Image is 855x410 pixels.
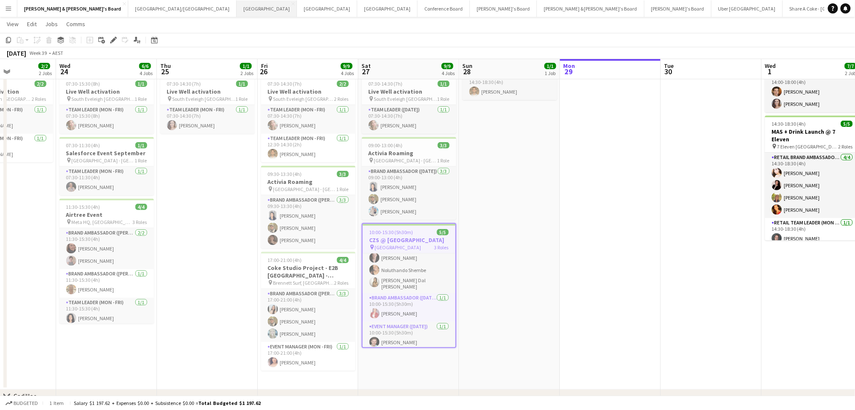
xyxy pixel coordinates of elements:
[133,219,147,225] span: 3 Roles
[361,67,371,76] span: 27
[66,81,100,87] span: 07:30-15:30 (8h)
[442,63,453,69] span: 9/9
[72,157,135,164] span: [GEOGRAPHIC_DATA] - [GEOGRAPHIC_DATA]
[159,67,171,76] span: 25
[59,76,154,134] app-job-card: 07:30-15:30 (8h)1/1Live Well activation South Eveleigh [GEOGRAPHIC_DATA]1 RoleTeam Leader (Mon - ...
[160,62,171,70] span: Thu
[4,399,39,408] button: Budgeted
[341,63,353,69] span: 9/9
[772,121,806,127] span: 14:30-18:30 (4h)
[268,81,302,87] span: 07:30-14:30 (7h)
[42,19,61,30] a: Jobs
[418,0,470,17] button: Conference Board
[374,96,437,102] span: South Eveleigh [GEOGRAPHIC_DATA]
[173,96,236,102] span: South Eveleigh [GEOGRAPHIC_DATA]
[7,20,19,28] span: View
[362,167,456,220] app-card-role: Brand Ambassador ([DATE])3/309:00-13:00 (4h)[PERSON_NAME][PERSON_NAME][PERSON_NAME]
[261,289,356,342] app-card-role: Brand Ambassador ([PERSON_NAME])3/317:00-21:00 (4h)[PERSON_NAME][PERSON_NAME][PERSON_NAME]
[334,280,349,286] span: 2 Roles
[27,20,37,28] span: Edit
[28,50,49,56] span: Week 39
[63,19,89,30] a: Comms
[160,76,255,134] app-job-card: 07:30-14:30 (7h)1/1Live Well activation South Eveleigh [GEOGRAPHIC_DATA]1 RoleTeam Leader (Mon - ...
[374,157,437,164] span: [GEOGRAPHIC_DATA] - [GEOGRAPHIC_DATA]
[434,244,449,251] span: 3 Roles
[765,62,776,70] span: Wed
[46,400,67,406] span: 1 item
[841,121,853,127] span: 5/5
[362,105,456,134] app-card-role: Team Leader ([DATE])1/107:30-14:30 (7h)[PERSON_NAME]
[341,70,354,76] div: 4 Jobs
[135,142,147,148] span: 1/1
[261,264,356,279] h3: Coke Studio Project - E2B [GEOGRAPHIC_DATA] - [GEOGRAPHIC_DATA]
[59,105,154,134] app-card-role: Team Leader (Mon - Fri)1/107:30-15:30 (8h)[PERSON_NAME]
[140,70,153,76] div: 4 Jobs
[66,20,85,28] span: Comms
[337,186,349,192] span: 1 Role
[17,0,128,17] button: [PERSON_NAME] & [PERSON_NAME]'s Board
[72,219,133,225] span: Meta HQ, [GEOGRAPHIC_DATA]
[167,81,201,87] span: 07:30-14:30 (7h)
[236,96,248,102] span: 1 Role
[260,67,268,76] span: 26
[437,229,449,235] span: 5/5
[362,137,456,220] app-job-card: 09:00-13:00 (4h)3/3Activia Roaming [GEOGRAPHIC_DATA] - [GEOGRAPHIC_DATA]1 RoleBrand Ambassador ([...
[261,105,356,134] app-card-role: Team Leader (Mon - Fri)1/107:30-14:30 (7h)[PERSON_NAME]
[664,62,674,70] span: Tue
[240,70,254,76] div: 2 Jobs
[135,81,147,87] span: 1/1
[461,67,473,76] span: 28
[261,134,356,162] app-card-role: Team Leader (Mon - Fri)1/112:30-14:30 (2h)[PERSON_NAME]
[261,166,356,248] app-job-card: 09:30-13:30 (4h)3/3Activia Roaming [GEOGRAPHIC_DATA] - [GEOGRAPHIC_DATA]1 RoleBrand Ambassador ([...
[362,223,456,348] div: 10:00-15:30 (5h30m)5/5CZS @ [GEOGRAPHIC_DATA] [GEOGRAPHIC_DATA]3 RolesBrand Ambassador ([DATE])3/...
[135,204,147,210] span: 4/4
[38,63,50,69] span: 2/2
[334,96,349,102] span: 2 Roles
[369,142,403,148] span: 09:00-13:00 (4h)
[32,96,46,102] span: 2 Roles
[58,67,70,76] span: 24
[357,0,418,17] button: [GEOGRAPHIC_DATA]
[7,49,26,57] div: [DATE]
[59,269,154,298] app-card-role: Brand Ambassador ([PERSON_NAME])1/111:30-15:30 (4h)[PERSON_NAME]
[362,76,456,134] div: 07:30-14:30 (7h)1/1Live Well activation South Eveleigh [GEOGRAPHIC_DATA]1 RoleTeam Leader ([DATE]...
[128,0,237,17] button: [GEOGRAPHIC_DATA]/[GEOGRAPHIC_DATA]
[337,257,349,263] span: 4/4
[59,199,154,324] app-job-card: 11:30-15:30 (4h)4/4Airtree Event Meta HQ, [GEOGRAPHIC_DATA]3 RolesBrand Ambassador ([PERSON_NAME]...
[370,229,413,235] span: 10:00-15:30 (5h30m)
[261,88,356,95] h3: Live Well activation
[261,76,356,162] app-job-card: 07:30-14:30 (7h)2/2Live Well activation South Eveleigh [GEOGRAPHIC_DATA]2 RolesTeam Leader (Mon -...
[273,96,334,102] span: South Eveleigh [GEOGRAPHIC_DATA]
[59,228,154,269] app-card-role: Brand Ambassador ([PERSON_NAME])2/211:30-15:30 (4h)[PERSON_NAME][PERSON_NAME]
[537,0,645,17] button: [PERSON_NAME] & [PERSON_NAME]'s Board
[442,70,455,76] div: 4 Jobs
[437,96,450,102] span: 1 Role
[13,400,38,406] span: Budgeted
[261,178,356,186] h3: Activia Roaming
[52,50,63,56] div: AEST
[139,63,151,69] span: 6/6
[240,63,252,69] span: 1/1
[66,142,100,148] span: 07:30-11:30 (4h)
[337,81,349,87] span: 2/2
[59,211,154,218] h3: Airtree Event
[237,0,297,17] button: [GEOGRAPHIC_DATA]
[39,70,52,76] div: 2 Jobs
[268,171,302,177] span: 09:30-13:30 (4h)
[777,143,839,150] span: 7 Eleven [GEOGRAPHIC_DATA]
[363,237,456,293] app-card-role: Brand Ambassador ([DATE])3/310:00-15:30 (5h30m)[PERSON_NAME]Noluthando Shembe[PERSON_NAME] Dal [P...
[261,62,268,70] span: Fri
[362,149,456,157] h3: Activia Roaming
[135,157,147,164] span: 1 Role
[362,88,456,95] h3: Live Well activation
[463,62,473,70] span: Sun
[645,0,712,17] button: [PERSON_NAME]'s Board
[438,81,450,87] span: 1/1
[59,62,70,70] span: Wed
[74,400,261,406] div: Salary $1 197.62 + Expenses $0.00 + Subsistence $0.00 =
[13,392,36,400] div: Cadillac
[273,186,337,192] span: [GEOGRAPHIC_DATA] - [GEOGRAPHIC_DATA]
